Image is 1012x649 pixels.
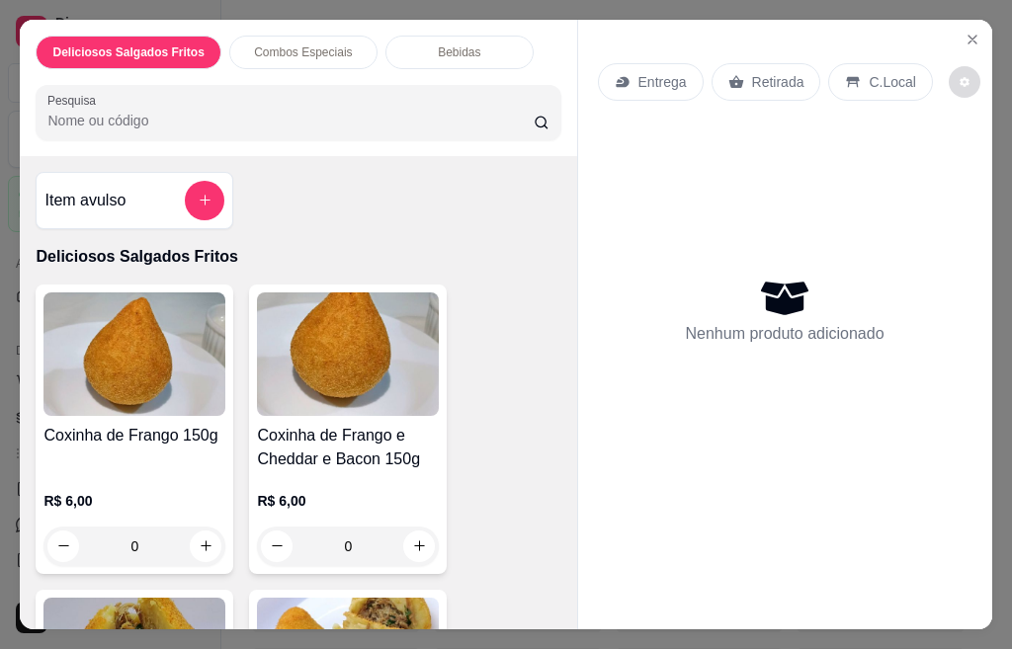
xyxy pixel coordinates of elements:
h4: Coxinha de Frango e Cheddar e Bacon 150g [257,424,439,471]
img: product-image [257,292,439,416]
p: Deliciosos Salgados Fritos [52,44,204,60]
h4: Item avulso [44,189,126,212]
button: decrease-product-quantity [47,530,79,562]
input: Pesquisa [47,111,534,130]
p: Nenhum produto adicionado [686,322,885,346]
button: decrease-product-quantity [261,530,293,562]
h4: Coxinha de Frango 150g [43,424,225,447]
label: Pesquisa [47,92,103,109]
p: R$ 6,00 [257,491,439,511]
button: decrease-product-quantity [949,66,980,98]
p: Entrega [638,72,687,92]
img: product-image [43,292,225,416]
p: Deliciosos Salgados Fritos [36,245,560,269]
p: Retirada [752,72,804,92]
p: Combos Especiais [254,44,352,60]
button: increase-product-quantity [190,530,221,562]
button: increase-product-quantity [403,530,435,562]
p: R$ 6,00 [43,491,225,511]
button: add-separate-item [185,181,224,220]
p: C.Local [869,72,915,92]
button: Close [957,24,988,55]
p: Bebidas [438,44,480,60]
